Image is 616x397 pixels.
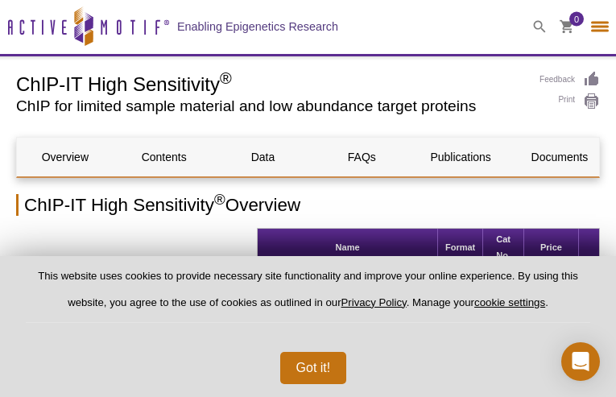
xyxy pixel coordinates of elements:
div: Open Intercom Messenger [561,342,600,381]
sup: ® [214,191,225,208]
a: Print [540,93,600,110]
a: Publications [412,138,509,176]
th: Price [524,229,578,267]
a: FAQs [313,138,410,176]
h2: Enabling Epigenetics Research [177,19,338,34]
a: Contents [116,138,213,176]
a: Privacy Policy [341,296,407,308]
h2: ChIP-IT High Sensitivity Overview [16,194,600,216]
p: This website uses cookies to provide necessary site functionality and improve your online experie... [26,269,590,323]
h2: ChIP for limited sample material and low abundance target proteins [16,99,523,114]
button: cookie settings [474,296,545,308]
th: Name [258,229,438,267]
a: Documents [511,138,608,176]
th: Format [438,229,483,267]
h1: ChIP-IT High Sensitivity [16,71,523,95]
th: Cat No. [483,229,524,267]
a: Overview [17,138,114,176]
a: Feedback [540,71,600,89]
sup: ® [220,69,232,87]
a: Data [215,138,312,176]
span: 0 [574,12,579,27]
button: Got it! [280,352,347,384]
a: 0 [560,20,574,37]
